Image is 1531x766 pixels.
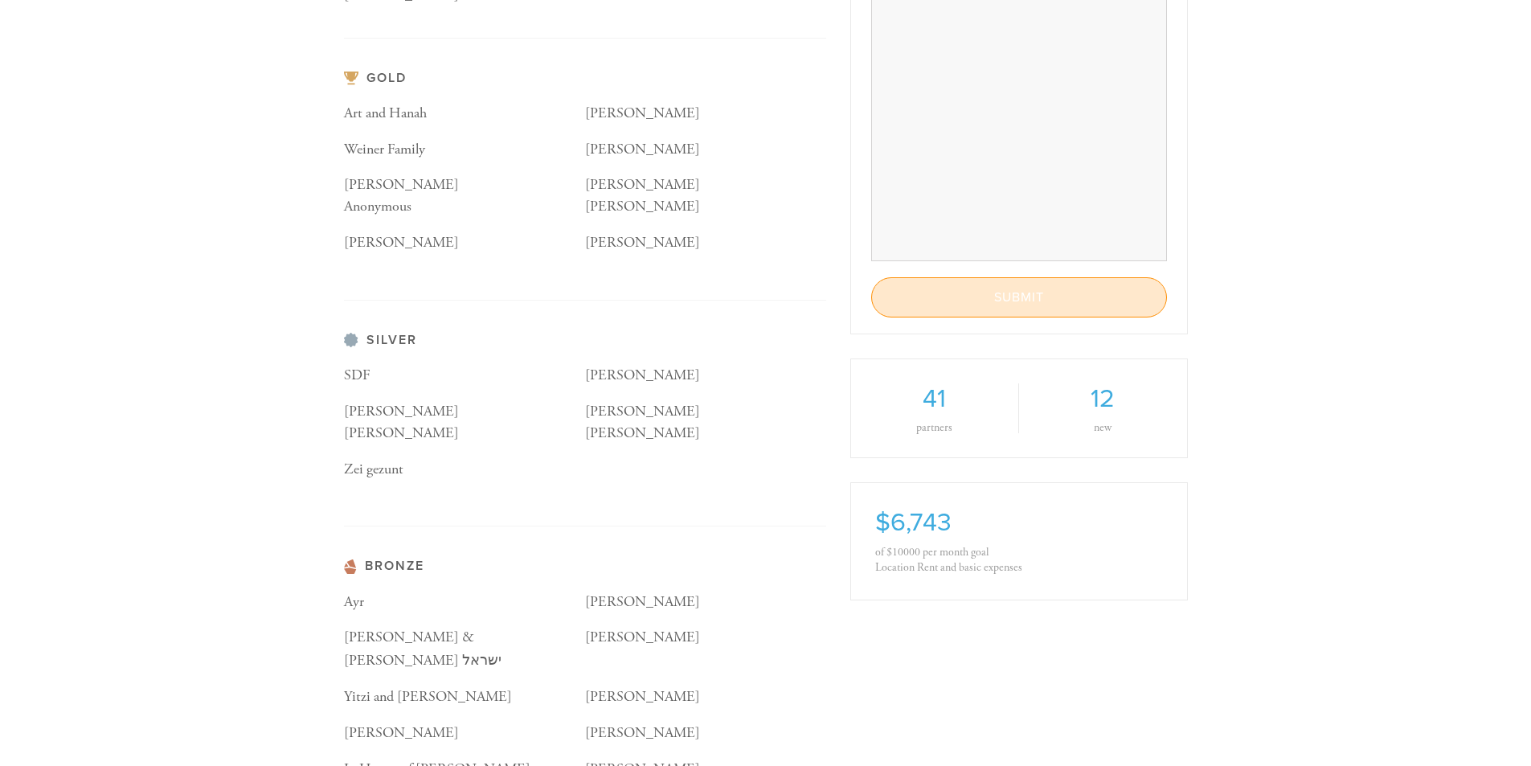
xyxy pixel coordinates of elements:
[585,231,826,255] p: [PERSON_NAME]
[585,195,826,219] p: [PERSON_NAME]
[344,333,826,348] h3: Silver
[585,592,700,611] span: [PERSON_NAME]
[344,333,358,347] img: pp-silver.svg
[344,195,585,219] p: Anonymous
[344,686,585,709] p: Yitzi and [PERSON_NAME]
[344,626,585,673] p: [PERSON_NAME] & [PERSON_NAME] ישראל
[344,102,585,125] p: Art and Hanah
[344,458,585,481] p: Zei gezunt
[871,277,1167,317] input: Submit
[585,402,700,420] span: [PERSON_NAME]
[344,71,826,86] h3: Gold
[585,175,700,194] span: [PERSON_NAME]
[875,422,994,433] div: partners
[585,628,700,646] span: [PERSON_NAME]
[585,723,700,742] span: [PERSON_NAME]
[344,559,826,574] h3: Bronze
[585,140,700,158] span: [PERSON_NAME]
[344,422,585,445] p: [PERSON_NAME]
[585,102,826,125] p: [PERSON_NAME]
[344,591,585,614] p: Ayr
[1043,422,1163,433] div: new
[344,231,585,255] p: [PERSON_NAME]
[344,72,358,85] img: pp-gold.svg
[344,402,459,420] span: [PERSON_NAME]
[344,138,585,162] p: Weiner Family
[875,545,1163,560] div: of $10000 per month goal
[875,560,1163,576] div: Location Rent and basic expenses
[344,722,585,745] p: [PERSON_NAME]
[585,366,700,384] span: [PERSON_NAME]
[585,687,700,706] span: [PERSON_NAME]
[344,559,357,574] img: pp-bronze.svg
[344,364,585,387] p: SDF
[875,507,1163,538] h2: $6,743
[875,383,994,414] h2: 41
[1043,383,1163,414] h2: 12
[585,422,826,445] p: [PERSON_NAME]
[344,175,459,194] span: [PERSON_NAME]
